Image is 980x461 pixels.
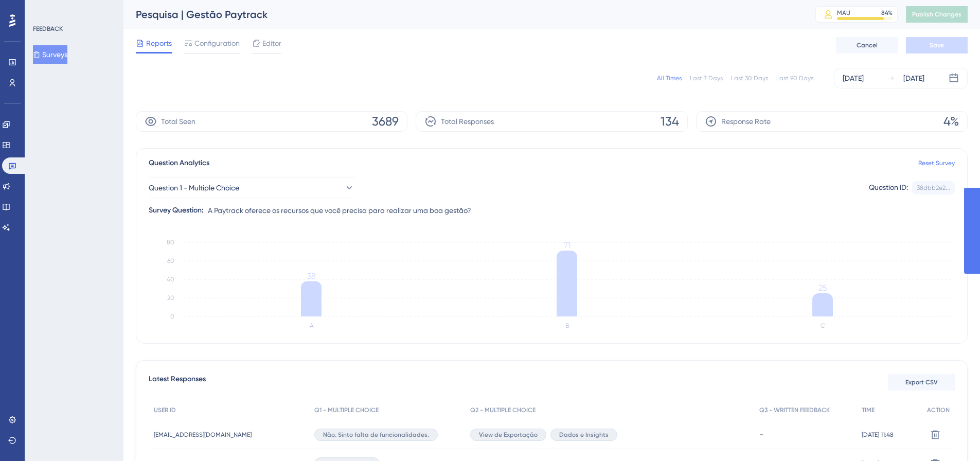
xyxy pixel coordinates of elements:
text: B [565,322,569,329]
span: Q2 - MULTIPLE CHOICE [470,406,536,414]
span: A Paytrack oferece os recursos que você precisa para realizar uma boa gestão? [208,204,471,217]
span: Q1 - MULTIPLE CHOICE [314,406,379,414]
span: TIME [862,406,875,414]
tspan: 20 [167,294,174,302]
div: 38dbb2e2... [917,184,950,192]
div: FEEDBACK [33,25,63,33]
div: All Times [657,74,682,82]
button: Publish Changes [906,6,968,23]
span: Q3 - WRITTEN FEEDBACK [759,406,830,414]
text: C [821,322,825,329]
div: - [759,430,851,439]
tspan: 0 [170,313,174,320]
div: Survey Question: [149,204,204,217]
div: MAU [837,9,850,17]
span: Reports [146,37,172,49]
span: 3689 [372,113,399,130]
tspan: 40 [167,276,174,283]
div: Last 7 Days [690,74,723,82]
div: [DATE] [843,72,864,84]
span: Configuration [194,37,240,49]
button: Question 1 - Multiple Choice [149,178,354,198]
div: Question ID: [869,181,908,194]
div: Last 90 Days [776,74,813,82]
span: Save [930,41,944,49]
tspan: 80 [167,239,174,246]
span: Latest Responses [149,373,206,392]
div: Pesquisa | Gestão Paytrack [136,7,790,22]
tspan: 71 [564,240,571,250]
button: Cancel [836,37,898,54]
tspan: 38 [307,271,316,281]
span: Export CSV [905,378,938,386]
span: Question Analytics [149,157,209,169]
button: Export CSV [888,374,955,391]
div: 84 % [881,9,893,17]
div: [DATE] [903,72,924,84]
tspan: 60 [167,257,174,264]
span: Response Rate [721,115,771,128]
span: Publish Changes [912,10,961,19]
tspan: 25 [818,283,827,293]
span: Editor [262,37,281,49]
div: Last 30 Days [731,74,768,82]
span: Question 1 - Multiple Choice [149,182,239,194]
button: Surveys [33,45,67,64]
span: Não. Sinto falta de funcionalidades. [323,431,429,439]
text: A [310,322,314,329]
iframe: UserGuiding AI Assistant Launcher [937,420,968,451]
span: Total Responses [441,115,494,128]
span: Dados e Insights [559,431,609,439]
span: [DATE] 11:48 [862,431,894,439]
span: ACTION [927,406,950,414]
span: 134 [661,113,679,130]
button: Save [906,37,968,54]
a: Reset Survey [918,159,955,167]
span: Total Seen [161,115,195,128]
span: 4% [943,113,959,130]
span: Cancel [857,41,878,49]
span: [EMAIL_ADDRESS][DOMAIN_NAME] [154,431,252,439]
span: USER ID [154,406,176,414]
span: View de Exportação [479,431,538,439]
